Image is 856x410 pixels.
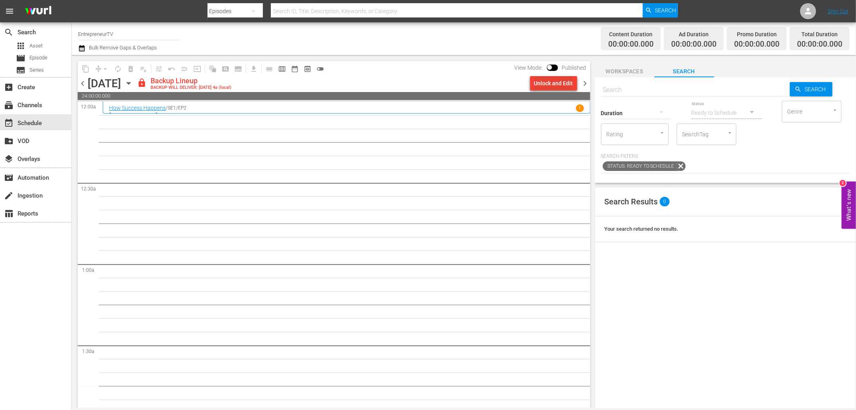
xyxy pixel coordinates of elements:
[4,82,14,92] span: Create
[734,29,780,40] div: Promo Duration
[112,63,124,75] span: Loop Content
[726,129,734,137] button: Open
[245,61,260,77] span: Download as CSV
[109,112,584,120] p: [PERSON_NAME]
[316,65,324,73] span: toggle_off
[547,65,552,70] span: Toggle to switch from Published to Draft view.
[530,76,577,90] button: Unlock and Edit
[558,65,590,71] span: Published
[29,66,44,74] span: Series
[79,63,92,75] span: Copy Lineup
[511,65,547,71] span: View Mode:
[301,63,314,75] span: View Backup
[671,29,717,40] div: Ad Duration
[16,53,25,63] span: Episode
[578,105,581,111] p: 1
[151,77,231,85] div: Backup Lineup
[4,154,14,164] span: Overlays
[4,209,14,218] span: Reports
[168,105,178,111] p: SE1 /
[4,100,14,110] span: Channels
[595,67,654,77] span: Workspaces
[608,29,654,40] div: Content Duration
[219,63,232,75] span: Create Search Block
[151,85,231,90] div: BACKUP WILL DELIVER: [DATE] 4a (local)
[291,65,299,73] span: date_range_outlined
[4,173,14,182] span: Automation
[304,65,311,73] span: preview_outlined
[840,180,846,186] div: 2
[78,92,590,100] span: 24:00:00.000
[580,78,590,88] span: chevron_right
[150,61,165,77] span: Customize Events
[797,29,842,40] div: Total Duration
[16,65,25,75] span: Series
[137,78,147,88] span: lock
[314,63,327,75] span: 24 hours Lineup View is OFF
[260,61,276,77] span: Day Calendar View
[534,76,573,90] div: Unlock and Edit
[691,102,762,124] div: Ready to Schedule
[178,63,191,75] span: Fill episodes with ad slates
[278,65,286,73] span: calendar_view_week_outlined
[137,63,150,75] span: Clear Lineup
[655,3,676,18] span: Search
[605,197,658,206] span: Search Results
[660,197,670,206] span: 0
[16,41,25,51] span: Asset
[842,181,856,229] button: Open Feedback Widget
[4,27,14,37] span: Search
[4,118,14,128] span: Schedule
[232,63,245,75] span: Create Series Block
[603,161,676,171] span: Status: Ready to Schedule
[78,78,88,88] span: chevron_left
[797,40,842,49] span: 00:00:00.000
[92,63,112,75] span: Remove Gaps & Overlaps
[19,2,57,21] img: ans4CAIJ8jUAAAAAAAAAAAAAAAAAAAAAAAAgQb4GAAAAAAAAAAAAAAAAAAAAAAAAJMjXAAAAAAAAAAAAAAAAAAAAAAAAgAT5G...
[288,63,301,75] span: Month Calendar View
[654,67,714,77] span: Search
[608,40,654,49] span: 00:00:00.000
[124,63,137,75] span: Select an event to delete
[601,153,850,160] p: Search Filters:
[5,6,14,16] span: menu
[166,105,168,111] p: /
[29,54,47,62] span: Episode
[643,3,678,18] button: Search
[4,136,14,146] span: VOD
[191,63,204,75] span: Update Metadata from Key Asset
[178,105,186,111] p: EP2
[204,61,219,77] span: Refresh All Search Blocks
[802,82,832,96] span: Search
[831,106,839,114] button: Open
[88,77,121,90] div: [DATE]
[4,191,14,200] span: Ingestion
[88,45,157,51] span: Bulk Remove Gaps & Overlaps
[828,8,848,14] a: Sign Out
[671,40,717,49] span: 00:00:00.000
[165,63,178,75] span: Revert to Primary Episode
[734,40,780,49] span: 00:00:00.000
[658,129,666,137] button: Open
[790,82,832,96] button: Search
[109,105,166,111] a: How Success Happens
[29,42,43,50] span: Asset
[276,63,288,75] span: Week Calendar View
[605,226,679,232] span: Your search returned no results.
